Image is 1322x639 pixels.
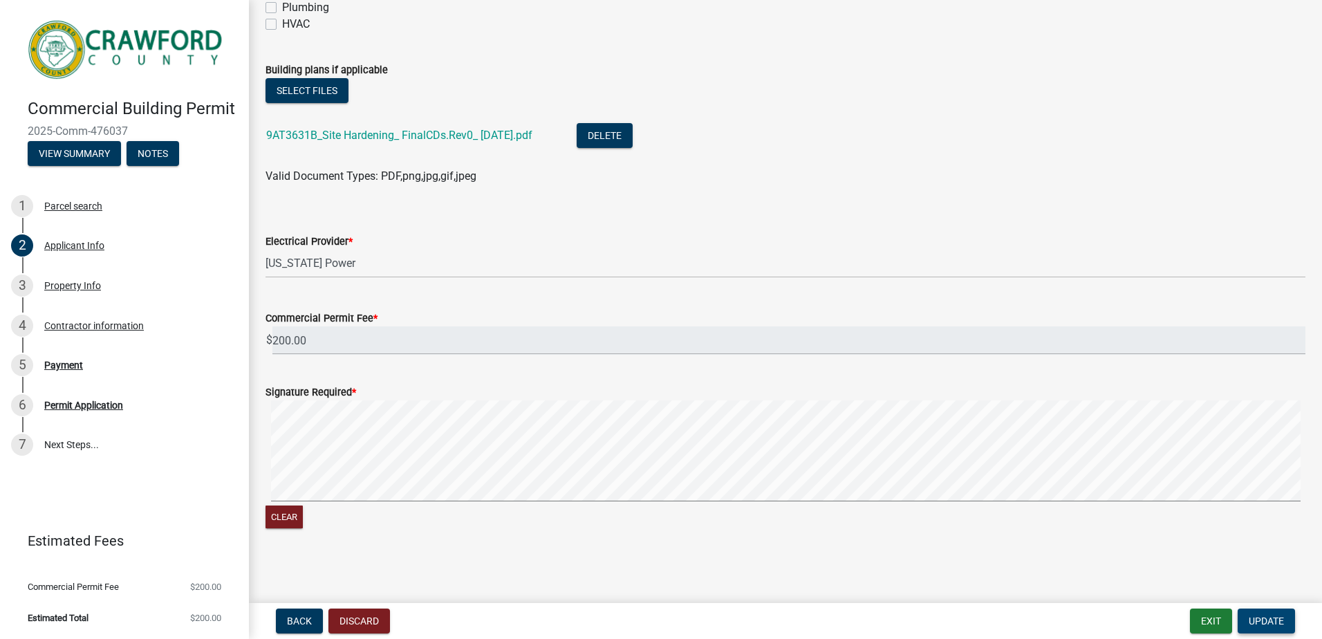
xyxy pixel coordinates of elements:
span: $ [266,326,273,355]
div: Parcel search [44,201,102,211]
div: Contractor information [44,321,144,331]
button: Clear [266,506,303,528]
div: Property Info [44,281,101,290]
div: 7 [11,434,33,456]
label: Signature Required [266,388,356,398]
span: Estimated Total [28,613,89,622]
span: $200.00 [190,582,221,591]
label: Commercial Permit Fee [266,314,378,324]
button: Exit [1190,609,1232,633]
div: 1 [11,195,33,217]
button: Back [276,609,323,633]
div: 5 [11,354,33,376]
div: 3 [11,275,33,297]
div: 2 [11,234,33,257]
span: Back [287,615,312,627]
span: Update [1249,615,1284,627]
button: Notes [127,141,179,166]
img: Crawford County, Georgia [28,15,227,84]
button: Update [1238,609,1295,633]
button: Delete [577,123,633,148]
label: Building plans if applicable [266,66,388,75]
a: Estimated Fees [11,527,227,555]
span: Commercial Permit Fee [28,582,119,591]
label: HVAC [282,16,310,33]
span: 2025-Comm-476037 [28,124,221,138]
div: 6 [11,394,33,416]
h4: Commercial Building Permit [28,99,238,119]
wm-modal-confirm: Summary [28,149,121,160]
button: View Summary [28,141,121,166]
div: Applicant Info [44,241,104,250]
div: 4 [11,315,33,337]
div: Payment [44,360,83,370]
label: Electrical Provider [266,237,353,247]
div: Permit Application [44,400,123,410]
wm-modal-confirm: Delete Document [577,130,633,143]
a: 9AT3631B_Site Hardening_ FinalCDs.Rev0_ [DATE].pdf [266,129,532,142]
span: $200.00 [190,613,221,622]
button: Select files [266,78,348,103]
wm-modal-confirm: Notes [127,149,179,160]
button: Discard [328,609,390,633]
span: Valid Document Types: PDF,png,jpg,gif,jpeg [266,169,476,183]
